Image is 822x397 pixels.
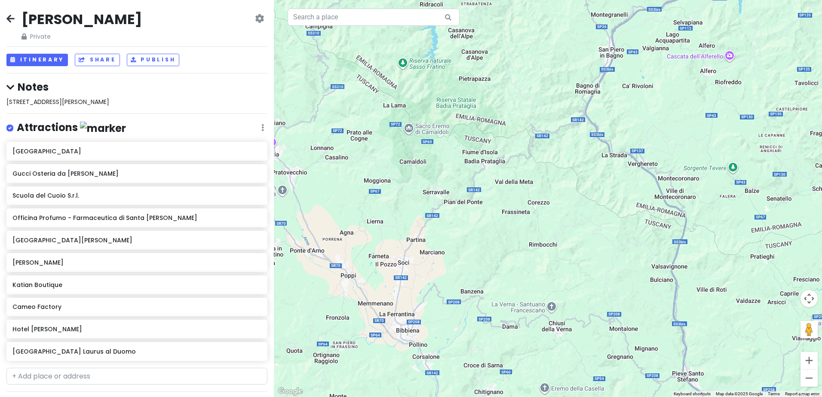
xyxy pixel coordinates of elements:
a: Report a map error [785,391,819,396]
a: Terms (opens in new tab) [768,391,780,396]
h6: Officina Profumo - Farmaceutica di Santa [PERSON_NAME] [12,214,261,222]
button: Publish [127,54,180,66]
span: [STREET_ADDRESS][PERSON_NAME] [6,98,109,106]
h6: [GEOGRAPHIC_DATA] [12,147,261,155]
input: Search a place [288,9,460,26]
button: Share [75,54,120,66]
h6: [PERSON_NAME] [12,259,261,266]
h4: Notes [6,80,267,94]
h6: Cameo Factory [12,303,261,311]
h6: Scuola del Cuoio S.r.l. [12,192,261,199]
button: Keyboard shortcuts [674,391,711,397]
h6: [GEOGRAPHIC_DATA] Laurus al Duomo [12,348,261,355]
button: Itinerary [6,54,68,66]
h6: Hotel [PERSON_NAME] [12,325,261,333]
button: Zoom in [801,352,818,369]
h6: Gucci Osteria da [PERSON_NAME] [12,170,261,177]
img: marker [80,122,126,135]
h2: [PERSON_NAME] [21,10,142,28]
input: + Add place or address [6,368,267,385]
a: Open this area in Google Maps (opens a new window) [276,386,304,397]
h6: [GEOGRAPHIC_DATA][PERSON_NAME] [12,236,261,244]
button: Map camera controls [801,290,818,307]
h4: Attractions [17,121,126,135]
img: Google [276,386,304,397]
h6: Katian Boutique [12,281,261,289]
span: Map data ©2025 Google [716,391,763,396]
span: Private [21,32,142,41]
button: Zoom out [801,370,818,387]
button: Drag Pegman onto the map to open Street View [801,321,818,338]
